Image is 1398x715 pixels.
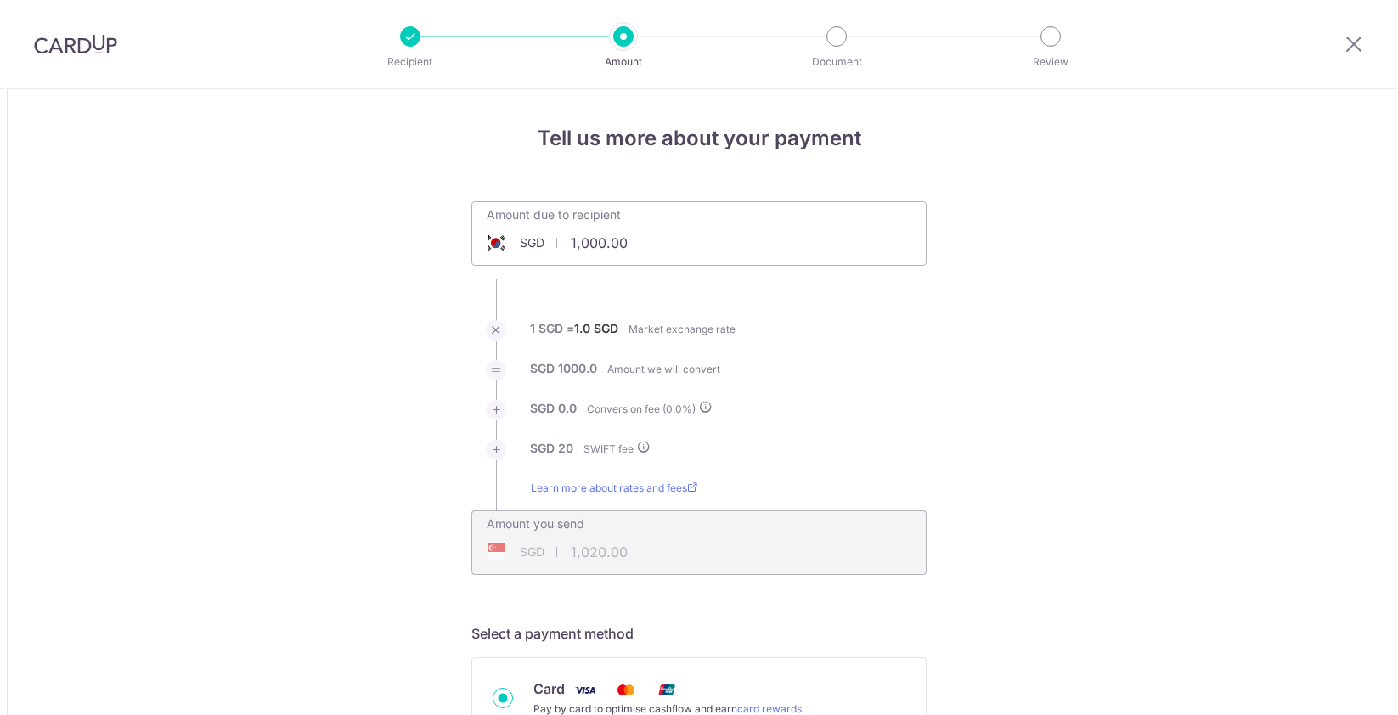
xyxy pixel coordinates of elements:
h4: Tell us more about your payment [471,123,927,154]
span: Card [533,680,565,697]
label: 1000.0 [558,360,597,377]
img: Union Pay [650,679,684,701]
h5: Select a payment method [471,623,927,644]
p: Review [988,53,1113,70]
label: 1.0 [574,320,590,337]
label: 0.0 [558,400,577,417]
label: SGD [530,400,555,417]
label: Amount due to recipient [487,206,621,223]
p: Document [774,53,899,70]
label: 20 [558,440,573,457]
label: Conversion fee ( %) [587,400,713,418]
label: Amount we will convert [607,361,720,378]
img: Mastercard [609,679,643,701]
img: CardUp [34,34,117,54]
a: Learn more about rates and fees [531,480,697,510]
p: Recipient [347,53,473,70]
label: Market exchange rate [629,321,736,338]
label: SGD [530,360,555,377]
img: Visa [568,679,602,701]
label: 1 SGD = [530,320,618,347]
span: 0.0 [666,403,682,415]
p: Amount [561,53,686,70]
span: SGD [520,543,544,560]
label: SWIFT fee [583,440,651,458]
label: Amount you send [487,515,584,532]
span: SGD [520,234,544,251]
label: SGD [530,440,555,457]
label: SGD [594,320,618,337]
a: card rewards [737,702,802,715]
